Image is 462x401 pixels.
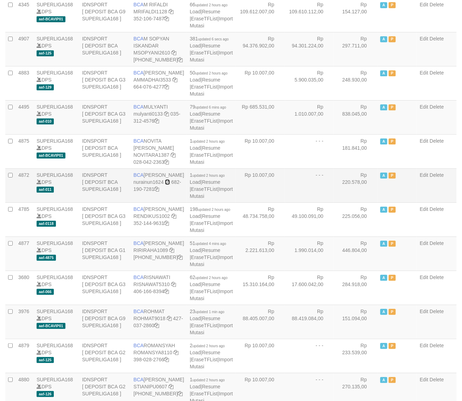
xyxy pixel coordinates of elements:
[190,70,233,97] span: | | |
[131,134,187,168] td: NOVITA [PERSON_NAME] 028-042-2363
[164,84,169,90] a: Copy 6640764277 to clipboard
[430,343,444,348] a: Delete
[190,9,201,14] a: Load
[420,138,428,144] a: Edit
[389,70,396,76] span: Paused
[134,36,144,41] span: BCA
[134,309,144,314] span: BCA
[430,206,444,212] a: Delete
[430,377,444,382] a: Delete
[79,168,131,202] td: IDNSPORT [ DEPOSIT BCA SUPERLIGA168 ]
[37,84,54,90] span: aaf-129
[190,220,233,233] a: Import Mutasi
[202,43,220,48] a: Resume
[190,274,227,280] span: 62
[190,77,201,83] a: Load
[420,377,428,382] a: Edit
[134,377,144,382] span: BCA
[430,240,444,246] a: Delete
[191,289,217,294] a: EraseTFList
[202,350,220,355] a: Resume
[334,237,378,271] td: Rp 446.804,00
[131,237,187,271] td: [PERSON_NAME] [PHONE_NUMBER]
[190,240,226,246] span: 51
[174,350,179,355] a: Copy ROMANSYA8110 to clipboard
[420,172,428,178] a: Edit
[154,186,159,192] a: Copy 6821907281 to clipboard
[334,202,378,237] td: Rp 225.056,00
[79,100,131,134] td: IDNSPORT [ DEPOSIT BCA G3 SUPERLIGA168 ]
[334,134,378,168] td: Rp 181.841,00
[190,104,226,110] span: 79
[380,309,387,315] span: Active
[285,32,334,66] td: Rp 94.301.224,00
[15,305,34,339] td: 3976
[195,3,228,7] span: updated 2 hours ago
[380,275,387,281] span: Active
[134,50,170,56] a: MSOPYANI2610
[134,2,144,7] span: BCA
[79,66,131,100] td: IDNSPORT [ DEPOSIT BCA G3 SUPERLIGA168 ]
[389,2,396,8] span: Paused
[131,271,187,305] td: RISNAWATI 406-166-8394
[190,206,230,212] span: 198
[37,172,73,178] a: SUPERLIGA168
[191,16,217,21] a: EraseTFList
[190,254,233,267] a: Import Mutasi
[236,168,285,202] td: Rp 10.007,00
[202,111,220,117] a: Resume
[37,357,54,363] span: aaf-125
[190,145,201,151] a: Load
[15,100,34,134] td: 4495
[37,187,54,193] span: aaf-011
[190,16,233,28] a: Import Mutasi
[134,240,144,246] span: BCA
[190,36,233,63] span: | | |
[190,343,233,369] span: | | |
[190,247,201,253] a: Load
[380,138,387,144] span: Active
[190,2,233,28] span: | | |
[389,173,396,179] span: Paused
[285,134,334,168] td: - - -
[380,36,387,42] span: Active
[420,2,428,7] a: Edit
[190,2,227,7] span: 66
[37,391,54,397] span: aaf-126
[195,71,228,75] span: updated 2 hours ago
[191,391,217,396] a: EraseTFList
[134,104,144,110] span: BCA
[134,77,171,83] a: AMMADHAI3533
[134,274,144,280] span: BCA
[190,152,233,165] a: Import Mutasi
[190,179,201,185] a: Load
[171,213,176,219] a: Copy RENDIKUS1002 to clipboard
[191,357,217,362] a: EraseTFList
[236,237,285,271] td: Rp 2.221.613,00
[191,220,217,226] a: EraseTFList
[15,339,34,373] td: 4879
[285,339,334,373] td: - - -
[37,289,54,295] span: aaf-066
[190,172,225,178] span: 1
[430,2,444,7] a: Delete
[37,138,73,144] a: SUPERLIGA168
[190,138,225,144] span: 1
[389,138,396,144] span: Paused
[190,357,233,369] a: Import Mutasi
[79,339,131,373] td: IDNSPORT [ DEPOSIT BCA G2 SUPERLIGA168 ]
[37,153,65,159] span: aaf-BCAVIP01
[430,172,444,178] a: Delete
[389,36,396,42] span: Paused
[202,179,220,185] a: Resume
[37,343,73,348] a: SUPERLIGA168
[202,247,220,253] a: Resume
[79,237,131,271] td: IDNSPORT [ DEPOSIT BCA G1 SUPERLIGA168 ]
[420,36,428,41] a: Edit
[285,168,334,202] td: - - -
[15,168,34,202] td: 4872
[389,343,396,349] span: Paused
[34,32,79,66] td: DPS
[164,16,169,21] a: Copy 3521067487 to clipboard
[37,36,73,41] a: SUPERLIGA168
